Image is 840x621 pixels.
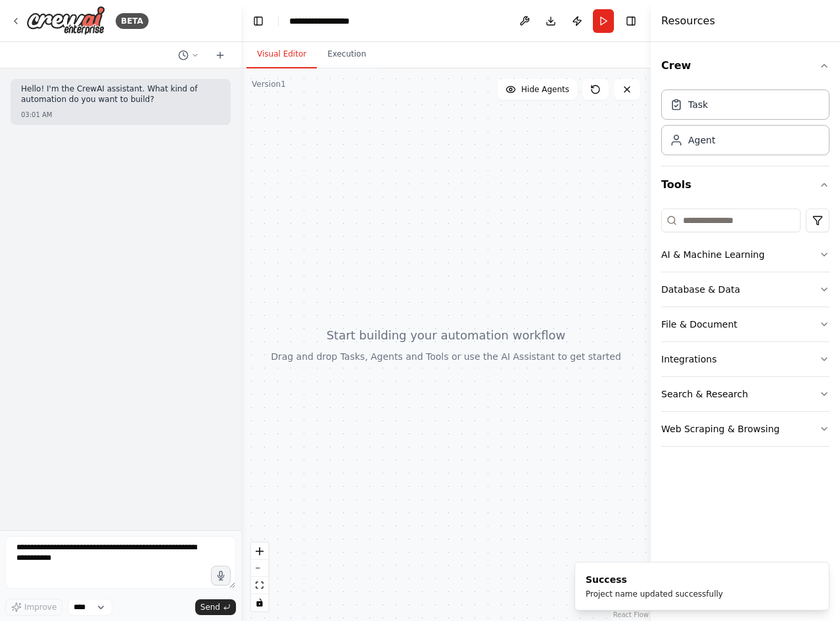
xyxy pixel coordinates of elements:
[661,377,829,411] button: Search & Research
[661,203,829,457] div: Tools
[688,134,715,147] div: Agent
[26,6,105,36] img: Logo
[661,283,740,296] div: Database & Data
[661,13,715,29] h4: Resources
[21,110,220,120] div: 03:01 AM
[251,543,268,611] div: React Flow controls
[688,98,708,111] div: Task
[173,47,204,63] button: Switch to previous chat
[24,602,57,612] span: Improve
[21,84,220,105] p: Hello! I'm the CrewAI assistant. What kind of automation do you want to build?
[498,79,577,100] button: Hide Agents
[661,272,829,307] button: Database & Data
[661,422,780,435] div: Web Scraping & Browsing
[586,573,723,586] div: Success
[661,84,829,166] div: Crew
[195,599,236,615] button: Send
[249,12,268,30] button: Hide left sidebar
[211,566,231,585] button: Click to speak your automation idea
[661,237,829,272] button: AI & Machine Learning
[251,594,268,611] button: toggle interactivity
[661,353,716,366] div: Integrations
[200,602,220,612] span: Send
[661,318,737,331] div: File & Document
[661,412,829,446] button: Web Scraping & Browsing
[251,543,268,560] button: zoom in
[5,599,62,616] button: Improve
[289,14,369,28] nav: breadcrumb
[116,13,149,29] div: BETA
[246,41,317,68] button: Visual Editor
[586,589,723,599] div: Project name updated successfully
[521,84,569,95] span: Hide Agents
[252,79,286,89] div: Version 1
[622,12,640,30] button: Hide right sidebar
[661,307,829,341] button: File & Document
[210,47,231,63] button: Start a new chat
[317,41,377,68] button: Execution
[661,166,829,203] button: Tools
[661,248,764,261] div: AI & Machine Learning
[251,560,268,577] button: zoom out
[661,342,829,376] button: Integrations
[251,577,268,594] button: fit view
[661,387,748,401] div: Search & Research
[661,47,829,84] button: Crew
